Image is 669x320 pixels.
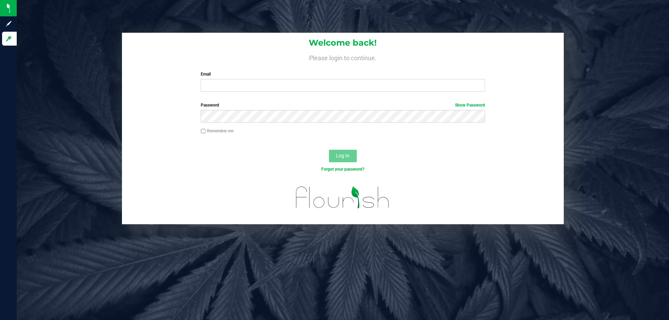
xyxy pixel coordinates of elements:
[122,38,564,47] h1: Welcome back!
[5,35,12,42] inline-svg: Log in
[336,153,349,158] span: Log In
[201,71,485,77] label: Email
[5,20,12,27] inline-svg: Sign up
[201,129,206,134] input: Remember me
[201,128,233,134] label: Remember me
[122,53,564,61] h4: Please login to continue.
[201,103,219,108] span: Password
[329,150,357,162] button: Log In
[455,103,485,108] a: Show Password
[287,180,398,215] img: flourish_logo.svg
[321,167,364,172] a: Forgot your password?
